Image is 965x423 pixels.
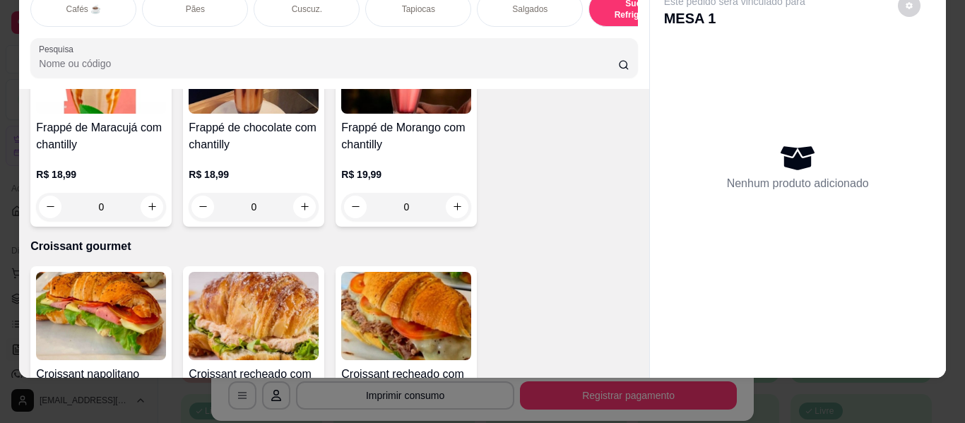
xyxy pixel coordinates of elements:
p: Tapiocas [402,4,435,15]
p: R$ 18,99 [36,167,166,181]
p: R$ 18,99 [189,167,319,181]
button: increase-product-quantity [446,196,468,218]
h4: Croissant napolitano [36,366,166,383]
p: Pães [186,4,205,15]
button: increase-product-quantity [293,196,316,218]
input: Pesquisa [39,56,618,71]
img: product-image [189,272,319,360]
p: MESA 1 [664,8,805,28]
h4: Frappé de chocolate com chantilly [189,119,319,153]
p: Cuscuz. [292,4,322,15]
h4: Croissant recheado com frango. [189,366,319,400]
h4: Frappé de Morango com chantilly [341,119,471,153]
p: Salgados [512,4,547,15]
p: Nenhum produto adicionado [727,175,869,192]
p: Cafés ☕ [66,4,101,15]
label: Pesquisa [39,43,78,55]
button: increase-product-quantity [141,196,163,218]
button: decrease-product-quantity [344,196,367,218]
p: Croissant gourmet [30,238,637,255]
img: product-image [36,272,166,360]
button: decrease-product-quantity [191,196,214,218]
h4: Frappé de Maracujá com chantilly [36,119,166,153]
img: product-image [341,272,471,360]
p: R$ 19,99 [341,167,471,181]
button: decrease-product-quantity [39,196,61,218]
h4: Croissant recheado com carne seca. [341,366,471,400]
